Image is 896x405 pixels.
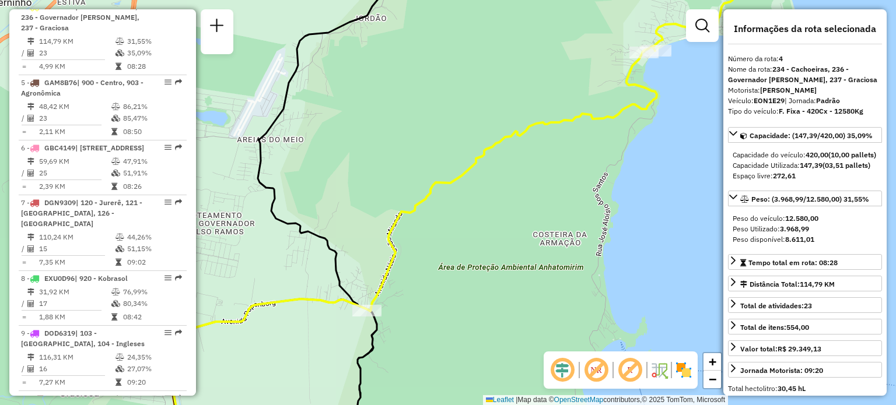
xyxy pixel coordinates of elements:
span: Peso do veículo: [733,214,818,223]
td: = [21,126,27,138]
td: 76,99% [123,286,181,298]
span: 114,79 KM [800,280,835,288]
span: EXU0D96 [44,274,75,283]
i: % de utilização da cubagem [116,245,124,252]
em: Rota exportada [175,395,182,402]
strong: (03,51 pallets) [822,161,870,170]
span: 8 - [21,274,128,283]
i: Tempo total em rota [111,128,117,135]
a: Zoom in [703,353,721,371]
i: Tempo total em rota [116,259,121,266]
td: 47,91% [123,156,181,167]
td: 85,47% [123,112,181,124]
td: 08:28 [127,61,182,72]
i: % de utilização da cubagem [111,300,120,307]
td: 23 [38,47,115,59]
td: 51,91% [123,167,181,179]
em: Opções [164,199,171,206]
span: − [709,372,716,386]
i: Tempo total em rota [111,314,117,321]
em: Opções [164,395,171,402]
span: EON1E29 [44,2,75,11]
a: Jornada Motorista: 09:20 [728,362,882,378]
i: % de utilização do peso [111,103,120,110]
a: Peso: (3.968,99/12.580,00) 31,55% [728,191,882,206]
span: Peso: (3.968,99/12.580,00) 31,55% [751,195,869,203]
i: Distância Total [27,158,34,165]
td: = [21,376,27,388]
a: Zoom out [703,371,721,388]
td: = [21,311,27,323]
i: Total de Atividades [27,245,34,252]
span: 7 - [21,198,142,228]
i: % de utilização do peso [116,38,124,45]
strong: F. Fixa - 420Cx - 12580Kg [779,107,863,115]
i: Tempo total em rota [111,183,117,190]
i: % de utilização da cubagem [111,115,120,122]
strong: 3.968,99 [780,224,809,233]
div: Valor total: [740,344,821,354]
td: / [21,47,27,59]
td: 7,35 KM [38,256,115,268]
td: 48,42 KM [38,101,111,112]
td: 51,15% [127,243,182,255]
td: 2,11 KM [38,126,111,138]
strong: 272,61 [773,171,796,180]
td: 110,24 KM [38,231,115,243]
span: | 920 - Kobrasol [75,274,128,283]
td: = [21,256,27,268]
span: DGN9309 [44,198,76,207]
strong: R$ 29.349,13 [778,344,821,353]
div: Peso disponível: [733,234,877,245]
div: Map data © contributors,© 2025 TomTom, Microsoft [483,395,728,405]
i: Total de Atividades [27,300,34,307]
i: % de utilização do peso [116,354,124,361]
div: Peso Utilizado: [733,224,877,234]
h4: Informações da rota selecionada [728,23,882,34]
i: % de utilização do peso [111,288,120,295]
td: / [21,112,27,124]
div: Nome da rota: [728,64,882,85]
a: Leaflet [486,396,514,404]
span: GAM8B76 [44,78,77,87]
em: Opções [164,79,171,86]
td: 09:02 [127,256,182,268]
em: Rota exportada [175,79,182,86]
div: Tipo do veículo: [728,106,882,117]
span: | [STREET_ADDRESS] [75,143,144,152]
div: Número da rota: [728,54,882,64]
strong: 30,45 hL [778,384,806,393]
i: Total de Atividades [27,365,34,372]
i: Tempo total em rota [116,379,121,386]
td: 7,27 KM [38,376,115,388]
div: Total hectolitro: [728,383,882,394]
div: Capacidade do veículo: [733,150,877,160]
em: Rota exportada [175,144,182,151]
a: Valor total:R$ 29.349,13 [728,340,882,356]
span: | [516,396,517,404]
td: 2,39 KM [38,181,111,192]
i: Distância Total [27,234,34,241]
td: 116,31 KM [38,351,115,363]
i: % de utilização da cubagem [111,170,120,177]
span: + [709,354,716,369]
strong: Padrão [816,96,840,105]
a: Exibir filtros [691,14,714,37]
td: = [21,181,27,192]
div: Espaço livre: [733,171,877,181]
td: 44,26% [127,231,182,243]
span: Capacidade: (147,39/420,00) 35,09% [750,131,873,140]
td: / [21,167,27,179]
span: Exibir NR [582,356,610,384]
td: 08:26 [123,181,181,192]
span: | Jornada: [785,96,840,105]
div: Capacidade Utilizada: [733,160,877,171]
i: Total de Atividades [27,50,34,57]
i: Distância Total [27,354,34,361]
span: FPT5E12 [48,394,78,403]
div: Capacidade: (147,39/420,00) 35,09% [728,145,882,186]
i: Distância Total [27,288,34,295]
div: Motorista: [728,85,882,96]
td: 35,09% [127,47,182,59]
a: Total de itens:554,00 [728,319,882,334]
